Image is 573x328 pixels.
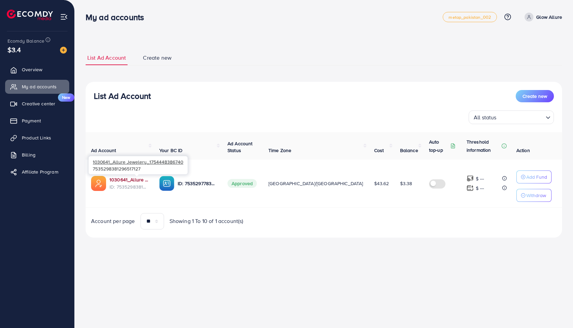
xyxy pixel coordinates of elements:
[467,184,474,192] img: top-up amount
[178,179,217,188] p: ID: 7535297783423696897
[58,93,74,102] span: New
[86,12,149,22] h3: My ad accounts
[159,176,174,191] img: ic-ba-acc.ded83a64.svg
[143,54,172,62] span: Create new
[5,131,69,145] a: Product Links
[526,191,546,199] p: Withdraw
[544,297,568,323] iframe: Chat
[400,147,418,154] span: Balance
[227,179,257,188] span: Approved
[22,83,57,90] span: My ad accounts
[522,13,562,21] a: Glow Allure
[536,13,562,21] p: Glow Allure
[170,217,244,225] span: Showing 1 To 10 of 1 account(s)
[449,15,491,19] span: metap_pakistan_002
[159,147,183,154] span: Your BC ID
[22,66,42,73] span: Overview
[443,12,497,22] a: metap_pakistan_002
[476,184,484,192] p: $ ---
[91,176,106,191] img: ic-ads-acc.e4c84228.svg
[268,147,291,154] span: Time Zone
[5,80,69,93] a: My ad accounts
[60,47,67,54] img: image
[22,168,58,175] span: Affiliate Program
[5,114,69,128] a: Payment
[516,90,554,102] button: Create new
[94,91,151,101] h3: List Ad Account
[429,138,449,154] p: Auto top-up
[227,140,253,154] span: Ad Account Status
[467,138,500,154] p: Threshold information
[87,54,126,62] span: List Ad Account
[109,183,148,190] span: ID: 7535298381296517127
[7,10,53,20] img: logo
[499,111,543,122] input: Search for option
[91,147,116,154] span: Ad Account
[472,113,498,122] span: All status
[22,117,41,124] span: Payment
[469,110,554,124] div: Search for option
[5,63,69,76] a: Overview
[516,189,552,202] button: Withdraw
[93,159,183,165] span: 1030641_Allure Jewelery_1754448386740
[60,13,68,21] img: menu
[467,175,474,182] img: top-up amount
[109,176,148,183] a: 1030641_Allure Jewelery_1754448386740
[89,156,188,174] div: 7535298381296517127
[5,148,69,162] a: Billing
[374,147,384,154] span: Cost
[91,217,135,225] span: Account per page
[22,151,35,158] span: Billing
[5,165,69,179] a: Affiliate Program
[526,173,547,181] p: Add Fund
[476,175,484,183] p: $ ---
[8,45,21,55] span: $3.4
[8,38,44,44] span: Ecomdy Balance
[22,100,55,107] span: Creative center
[5,97,69,110] a: Creative centerNew
[516,170,552,183] button: Add Fund
[516,147,530,154] span: Action
[400,180,412,187] span: $3.38
[268,180,363,187] span: [GEOGRAPHIC_DATA]/[GEOGRAPHIC_DATA]
[523,93,547,100] span: Create new
[374,180,389,187] span: $43.62
[22,134,51,141] span: Product Links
